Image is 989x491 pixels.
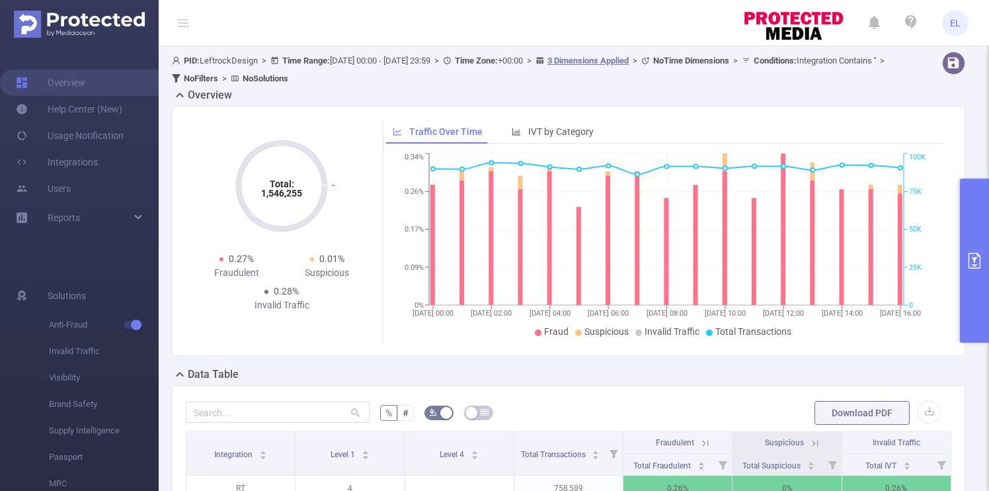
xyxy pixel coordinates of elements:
i: Filter menu [823,454,842,475]
tspan: 75K [909,187,922,196]
div: Sort [592,449,600,457]
i: icon: caret-up [698,460,705,464]
span: Fraudulent [656,438,694,447]
span: Invalid Traffic [49,338,159,365]
span: 0.01% [319,253,344,264]
i: icon: caret-down [592,454,600,458]
i: Filter menu [932,454,951,475]
a: Integrations [16,149,98,175]
span: Brand Safety [49,391,159,418]
div: Fraudulent [191,266,282,280]
span: Total Fraudulent [633,461,693,470]
div: Sort [903,460,911,468]
span: IVT by Category [528,126,594,137]
tspan: 100K [909,154,926,162]
span: 0.27% [229,253,254,264]
span: 0.28% [274,286,299,296]
u: 3 Dimensions Applied [547,56,629,66]
div: Sort [807,460,815,468]
tspan: [DATE] 16:00 [880,309,921,318]
tspan: 0.34% [405,154,424,162]
a: Reports [48,204,80,231]
span: Total Transactions [715,326,791,337]
tspan: [DATE] 04:00 [529,309,570,318]
span: > [218,73,231,83]
span: > [430,56,443,66]
div: Sort [259,449,267,457]
span: > [876,56,889,66]
span: Total Suspicious [742,461,803,470]
i: icon: caret-up [471,449,479,453]
i: icon: bg-colors [429,408,437,416]
span: Visibility [49,365,159,391]
tspan: 25K [909,263,922,272]
tspan: 0.09% [405,263,424,272]
a: Overview [16,69,85,96]
div: Invalid Traffic [237,298,327,312]
a: Users [16,175,71,202]
i: icon: table [481,408,489,416]
input: Search... [186,402,370,423]
i: icon: caret-up [592,449,600,453]
i: icon: caret-up [362,449,369,453]
span: Invalid Traffic [873,438,920,447]
b: Time Range: [282,56,330,66]
h2: Overview [188,87,232,103]
span: Level 1 [331,450,357,459]
span: LeftrockDesign [DATE] 00:00 - [DATE] 23:59 +00:00 [172,56,889,83]
b: Time Zone: [455,56,498,66]
i: icon: caret-up [807,460,814,464]
tspan: 0 [909,301,913,310]
i: icon: user [172,56,184,65]
tspan: [DATE] 14:00 [821,309,862,318]
tspan: Total: [270,179,294,189]
span: Suspicious [765,438,804,447]
i: icon: caret-down [471,454,479,458]
i: Filter menu [713,454,732,475]
i: icon: caret-down [903,465,910,469]
tspan: 0.26% [405,187,424,196]
span: # [403,408,409,418]
span: > [729,56,742,66]
a: Usage Notification [16,122,124,149]
i: icon: caret-down [362,454,369,458]
img: Protected Media [14,11,145,38]
span: Fraud [544,326,569,337]
span: Total IVT [865,461,898,470]
tspan: [DATE] 12:00 [763,309,804,318]
span: Integration [214,450,255,459]
tspan: [DATE] 10:00 [704,309,745,318]
tspan: [DATE] 06:00 [588,309,629,318]
b: No Solutions [243,73,288,83]
span: Reports [48,212,80,223]
tspan: 1,546,255 [261,188,302,199]
i: icon: caret-down [698,465,705,469]
tspan: 50K [909,226,922,234]
tspan: [DATE] 00:00 [413,309,454,318]
i: icon: caret-up [260,449,267,453]
a: Help Center (New) [16,96,122,122]
tspan: 0.17% [405,226,424,234]
span: Level 4 [440,450,466,459]
span: > [258,56,270,66]
i: Filter menu [604,432,623,475]
span: Traffic Over Time [409,126,483,137]
i: icon: bar-chart [512,127,521,136]
span: Anti-Fraud [49,312,159,338]
tspan: [DATE] 08:00 [646,309,687,318]
div: Suspicious [282,266,372,280]
i: icon: caret-down [807,465,814,469]
b: PID: [184,56,200,66]
div: Sort [471,449,479,457]
span: Passport [49,444,159,470]
b: No Filters [184,73,218,83]
span: Integration Contains '' [754,56,876,66]
b: Conditions : [754,56,797,66]
b: No Time Dimensions [653,56,729,66]
tspan: [DATE] 02:00 [471,309,512,318]
i: icon: caret-up [903,460,910,464]
span: > [523,56,535,66]
span: EL [950,10,961,36]
i: icon: caret-down [260,454,267,458]
span: > [629,56,641,66]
